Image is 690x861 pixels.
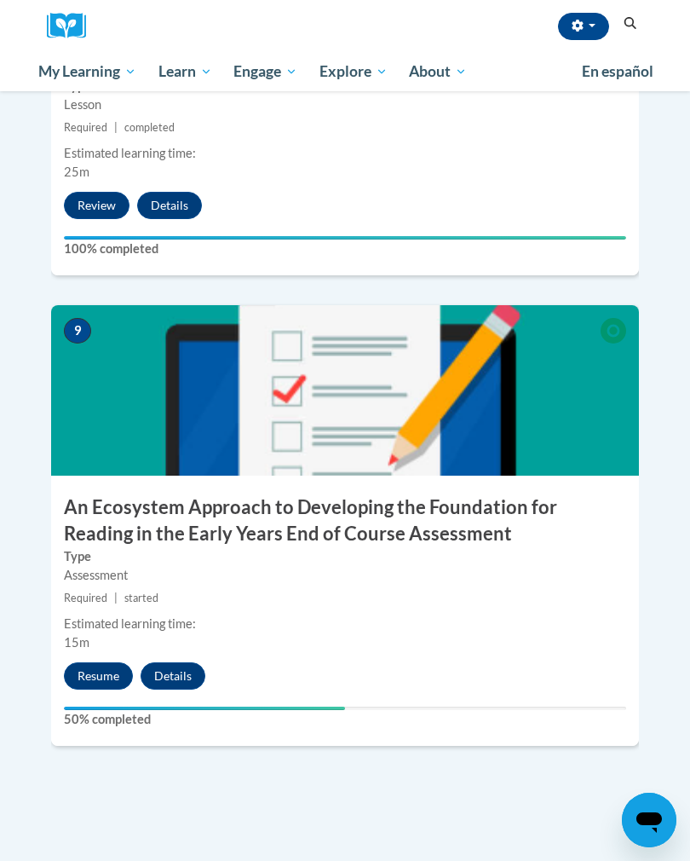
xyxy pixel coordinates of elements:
div: Estimated learning time: [64,615,626,633]
div: Your progress [64,236,626,240]
button: Details [141,662,205,690]
span: started [124,592,158,604]
span: Explore [319,61,388,82]
a: Engage [222,52,308,91]
span: Required [64,121,107,134]
div: Your progress [64,707,345,710]
span: About [409,61,467,82]
a: En español [571,54,664,90]
a: My Learning [27,52,147,91]
img: Logo brand [47,13,98,39]
button: Resume [64,662,133,690]
span: Required [64,592,107,604]
label: 50% completed [64,710,626,729]
label: Type [64,547,626,566]
div: Assessment [64,566,626,585]
label: 100% completed [64,240,626,258]
span: My Learning [38,61,136,82]
span: Engage [233,61,297,82]
a: About [399,52,479,91]
button: Details [137,192,202,219]
img: Course Image [51,305,639,476]
span: | [114,121,118,134]
a: Explore [308,52,399,91]
div: Estimated learning time: [64,144,626,163]
button: Review [64,192,129,219]
span: Learn [158,61,212,82]
span: 15m [64,635,89,650]
a: Learn [147,52,223,91]
div: Main menu [26,52,664,91]
iframe: Button to launch messaging window [622,793,676,847]
h3: An Ecosystem Approach to Developing the Foundation for Reading in the Early Years End of Course A... [51,494,639,547]
span: 9 [64,318,91,344]
span: En español [582,62,653,80]
div: Lesson [64,95,626,114]
button: Search [618,14,643,34]
span: completed [124,121,175,134]
span: | [114,592,118,604]
span: 25m [64,165,89,179]
a: Cox Campus [47,13,98,39]
button: Account Settings [558,13,609,40]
